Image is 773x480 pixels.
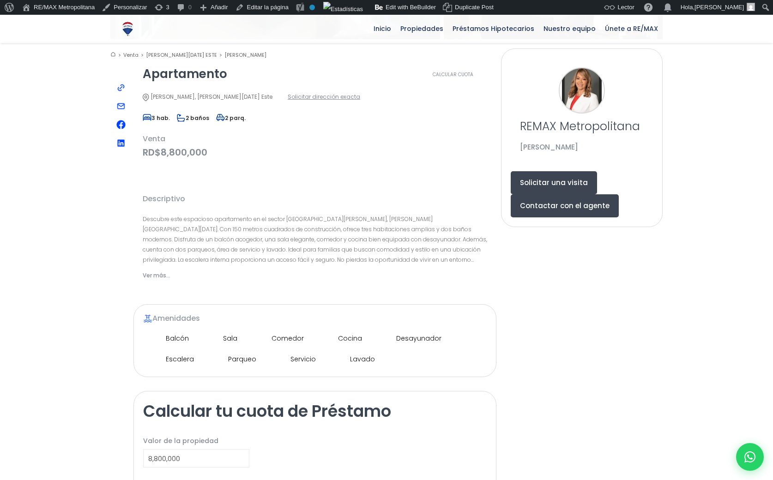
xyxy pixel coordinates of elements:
[143,91,272,102] span: [PERSON_NAME], [PERSON_NAME][DATE] Este
[275,354,286,365] img: Servicio
[256,333,267,344] img: Comedor
[143,314,487,324] h2: Amenidades
[539,15,600,42] a: Nuestro equipo
[315,330,369,347] span: Cocina
[268,351,323,367] span: Servicio
[520,142,578,152] span: [PERSON_NAME]
[116,120,126,129] img: Compartir en Facebook
[322,333,333,344] img: Cocina
[143,147,487,158] span: RD$
[161,146,207,159] span: 8,800,000
[110,51,116,57] img: Inicio
[334,354,345,365] img: Lavado
[419,68,487,82] a: Calcular Cuota
[396,15,448,42] a: Propiedades
[249,330,311,347] span: Comedor
[396,22,448,36] span: Propiedades
[539,22,600,36] span: Nuestro equipo
[116,83,126,92] img: Copiar Enlace
[448,15,539,42] a: Préstamos Hipotecarios
[123,51,144,59] a: Venta
[143,94,149,101] img: Icono de dirección
[143,351,201,367] span: Escalera
[288,91,360,102] span: Solicitar dirección exacta
[143,133,487,144] span: Venta
[600,22,663,36] span: Únete a RE/MAX
[177,114,209,122] span: 2 baños
[207,333,218,344] img: Sala
[143,270,170,281] span: Ver más...
[114,81,128,95] span: Copiar enlace
[146,51,222,59] a: [PERSON_NAME][DATE] ESTE
[143,435,487,447] label: Valor de la propiedad
[600,15,663,42] a: Únete a RE/MAX
[224,51,266,59] a: [PERSON_NAME]
[511,194,619,217] button: Contactar con el agente
[694,4,744,11] span: [PERSON_NAME]
[143,114,170,122] span: 3 hab.
[200,330,244,347] span: Sala
[143,449,249,468] input: RD$
[143,68,227,80] h1: Apartamento
[448,22,539,36] span: Préstamos Hipotecarios
[205,351,263,367] span: Parqueo
[120,21,136,37] img: Logo de REMAX
[327,351,382,367] span: Lavado
[380,333,392,344] img: Desayunador
[143,314,152,324] img: Icono de amenidades
[216,114,246,122] span: 2 parq.
[212,354,223,365] img: Parqueo
[520,118,644,134] h3: REMAX Metropolitana
[374,330,448,347] span: Desayunador
[143,401,487,421] h2: Calcular tu cuota de Préstamo
[143,330,196,347] span: Balcón
[120,15,136,42] a: RE/MAX Metropolitana
[323,2,363,17] img: Visitas de 48 horas. Haz clic para ver más estadísticas del sitio.
[117,139,125,147] img: Compartir en Linkedin
[559,67,605,114] div: Franklin Marte
[143,214,487,265] p: Descubre este espacioso apartamento en el sector [GEOGRAPHIC_DATA][PERSON_NAME], [PERSON_NAME][GE...
[511,171,597,194] button: Solicitar una visita
[116,102,126,111] img: Compartir por correo
[150,333,161,344] img: Balcón
[369,15,396,42] a: Inicio
[309,5,315,10] div: No indexar
[143,195,487,203] h2: Descriptivo
[150,354,161,365] img: Escalera
[369,22,396,36] span: Inicio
